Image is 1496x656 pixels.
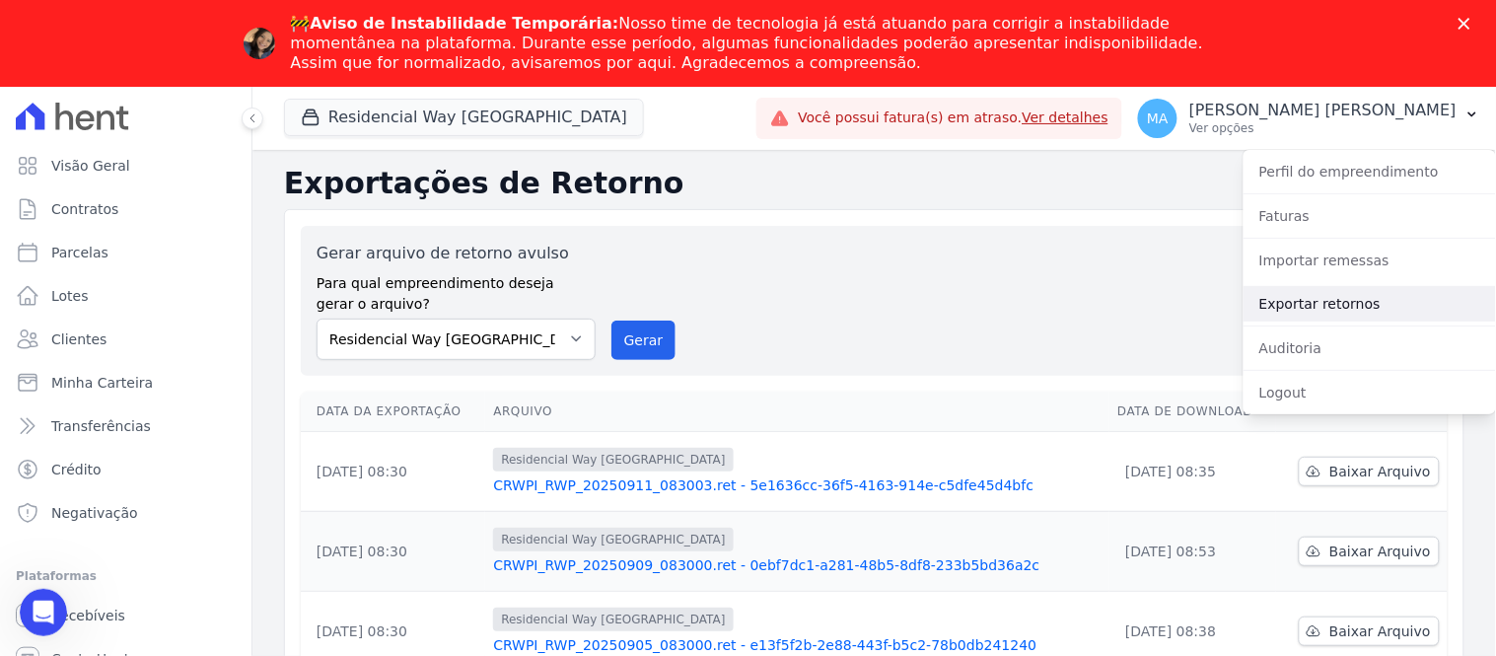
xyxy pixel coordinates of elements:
a: Baixar Arquivo [1299,617,1440,646]
a: Importar remessas [1244,243,1496,278]
span: Minha Carteira [51,373,153,393]
td: [DATE] 08:35 [1109,431,1275,511]
span: Você possui fatura(s) em atraso. [798,108,1108,128]
div: 🚧 Nosso time de tecnologia já está atuando para corrigir a instabilidade momentânea na plataforma... [291,14,1222,73]
span: Recebíveis [51,606,125,625]
a: Ver detalhes [1023,109,1109,125]
a: Lotes [8,276,244,316]
th: Data da Exportação [301,392,485,432]
span: Crédito [51,460,102,479]
a: Auditoria [1244,330,1496,366]
a: Baixar Arquivo [1299,537,1440,566]
span: Residencial Way [GEOGRAPHIC_DATA] [493,608,733,631]
a: Recebíveis [8,596,244,635]
button: MA [PERSON_NAME] [PERSON_NAME] Ver opções [1122,91,1496,146]
a: Transferências [8,406,244,446]
a: CRWPI_RWP_20250909_083000.ret - 0ebf7dc1-a281-48b5-8df8-233b5bd36a2c [493,555,1102,575]
a: Clientes [8,320,244,359]
span: Transferências [51,416,151,436]
span: Lotes [51,286,89,306]
a: Crédito [8,450,244,489]
th: Data de Download [1109,392,1275,432]
a: Parcelas [8,233,244,272]
a: CRWPI_RWP_20250905_083000.ret - e13f5f2b-2e88-443f-b5c2-78b0db241240 [493,635,1102,655]
span: Residencial Way [GEOGRAPHIC_DATA] [493,448,733,472]
a: Minha Carteira [8,363,244,402]
label: Gerar arquivo de retorno avulso [317,242,596,265]
a: Logout [1244,375,1496,410]
span: Baixar Arquivo [1329,462,1431,481]
span: Clientes [51,329,107,349]
a: Faturas [1244,198,1496,234]
div: Fechar [1459,18,1478,30]
span: Negativação [51,503,138,523]
td: [DATE] 08:30 [301,431,485,511]
a: Contratos [8,189,244,229]
h2: Exportações de Retorno [284,166,1464,201]
div: Plataformas [16,564,236,588]
p: Ver opções [1189,120,1457,136]
iframe: Intercom live chat [20,589,67,636]
a: CRWPI_RWP_20250911_083003.ret - 5e1636cc-36f5-4163-914e-c5dfe45d4bfc [493,475,1102,495]
img: Profile image for Adriane [244,28,275,59]
span: Visão Geral [51,156,130,176]
span: Baixar Arquivo [1329,542,1431,561]
span: Baixar Arquivo [1329,621,1431,641]
span: Residencial Way [GEOGRAPHIC_DATA] [493,528,733,551]
td: [DATE] 08:30 [301,511,485,591]
button: Gerar [611,321,677,360]
a: Exportar retornos [1244,286,1496,322]
a: Negativação [8,493,244,533]
th: Arquivo [485,392,1109,432]
a: Perfil do empreendimento [1244,154,1496,189]
p: [PERSON_NAME] [PERSON_NAME] [1189,101,1457,120]
label: Para qual empreendimento deseja gerar o arquivo? [317,265,596,315]
a: Baixar Arquivo [1299,457,1440,486]
button: Residencial Way [GEOGRAPHIC_DATA] [284,99,644,136]
a: Visão Geral [8,146,244,185]
td: [DATE] 08:53 [1109,511,1275,591]
span: Parcelas [51,243,108,262]
b: Aviso de Instabilidade Temporária: [311,14,619,33]
span: MA [1147,111,1169,125]
span: Contratos [51,199,118,219]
